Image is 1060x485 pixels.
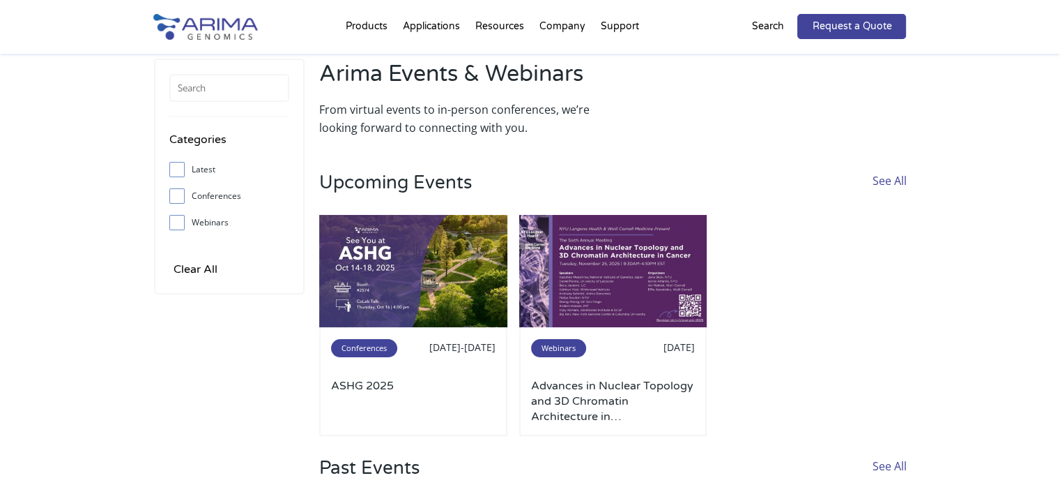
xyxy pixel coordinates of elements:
a: See All [872,172,906,215]
img: NYU-X-Post-No-Agenda-500x300.jpg [519,215,707,328]
label: Conferences [169,186,289,207]
p: Search [751,17,783,36]
a: Request a Quote [797,14,906,39]
label: Latest [169,159,289,180]
a: Advances in Nuclear Topology and 3D Chromatin Architecture in [MEDICAL_DATA] [531,378,696,424]
p: From virtual events to in-person conferences, we’re looking forward to connecting with you. [319,100,606,137]
h4: Categories [169,130,289,159]
span: Webinars [531,339,586,357]
span: Conferences [331,339,397,357]
img: ashg-2025-500x300.jpg [319,215,507,328]
input: Clear All [169,260,222,279]
label: Webinars [169,212,289,233]
img: Arima-Genomics-logo [153,14,258,40]
h3: Upcoming Events [319,172,472,215]
a: ASHG 2025 [331,378,496,424]
span: [DATE]-[DATE] [429,341,496,354]
span: [DATE] [663,341,695,354]
h2: Arima Events & Webinars [319,59,606,100]
input: Search [169,74,289,102]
